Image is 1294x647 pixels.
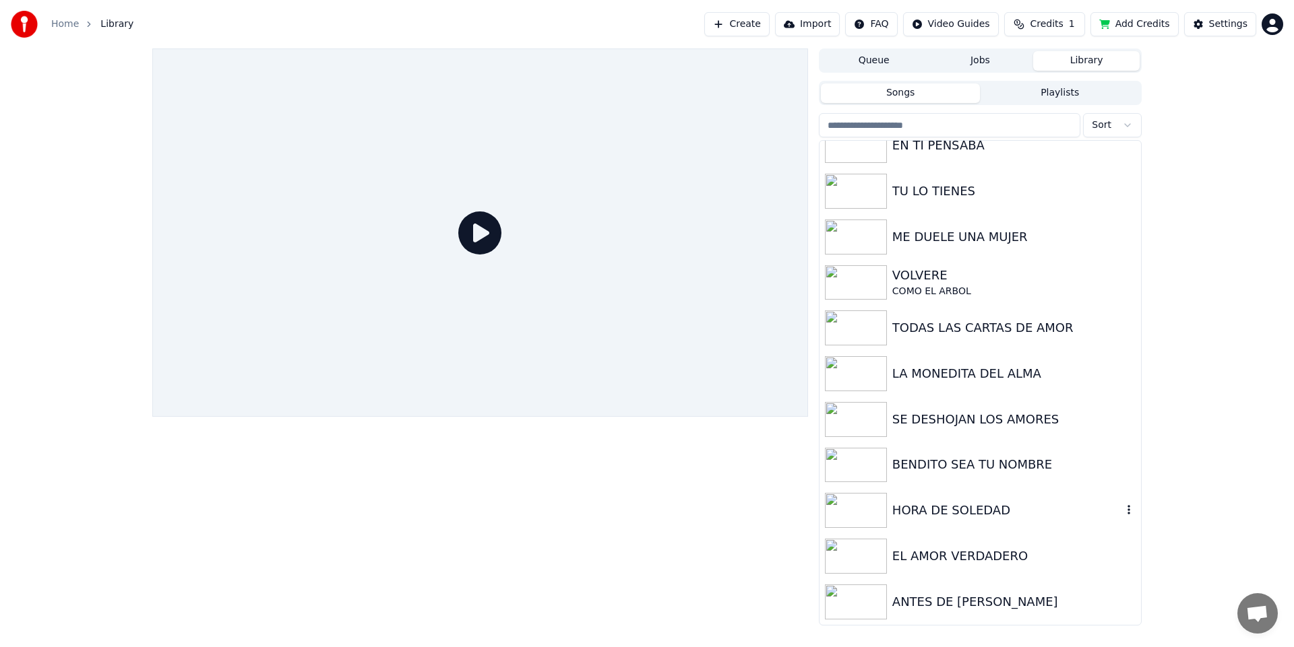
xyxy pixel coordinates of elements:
[892,285,1136,298] div: COMO EL ARBOL
[892,364,1136,383] div: LA MONEDITA DEL ALMA
[892,547,1136,566] div: EL AMOR VERDADERO
[775,12,840,36] button: Import
[704,12,770,36] button: Create
[51,18,79,31] a: Home
[845,12,897,36] button: FAQ
[892,501,1122,520] div: HORA DE SOLEDAD
[1184,12,1256,36] button: Settings
[100,18,133,31] span: Library
[1030,18,1063,31] span: Credits
[892,228,1136,246] div: ME DUELE UNA MUJER
[892,136,1136,155] div: EN TI PENSABA
[892,182,1136,201] div: TU LO TIENES
[1090,12,1179,36] button: Add Credits
[821,83,981,103] button: Songs
[1092,118,1111,132] span: Sort
[892,410,1136,429] div: SE DESHOJAN LOS AMORES
[821,51,927,71] button: Queue
[1004,12,1085,36] button: Credits1
[1209,18,1247,31] div: Settings
[11,11,38,38] img: youka
[892,455,1136,474] div: BENDITO SEA TU NOMBRE
[892,266,1136,285] div: VOLVERE
[1069,18,1075,31] span: 1
[892,318,1136,337] div: TODAS LAS CARTAS DE AMOR
[927,51,1034,71] button: Jobs
[903,12,999,36] button: Video Guides
[1237,593,1278,634] div: Open chat
[1033,51,1140,71] button: Library
[980,83,1140,103] button: Playlists
[892,592,1136,611] div: ANTES DE [PERSON_NAME]
[51,18,133,31] nav: breadcrumb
